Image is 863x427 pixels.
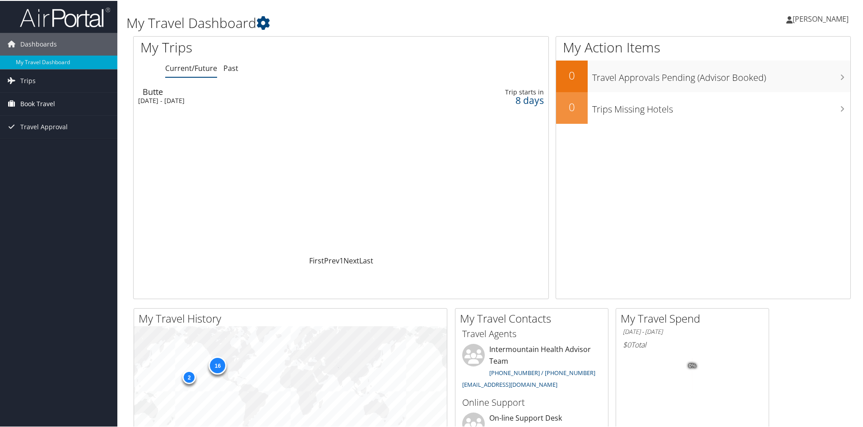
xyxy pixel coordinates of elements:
[689,362,696,368] tspan: 0%
[592,98,850,115] h3: Trips Missing Hotels
[556,37,850,56] h1: My Action Items
[138,96,395,104] div: [DATE] - [DATE]
[460,310,608,325] h2: My Travel Contacts
[165,62,217,72] a: Current/Future
[556,67,588,82] h2: 0
[20,115,68,137] span: Travel Approval
[143,87,400,95] div: Butte
[786,5,858,32] a: [PERSON_NAME]
[462,380,557,388] a: [EMAIL_ADDRESS][DOMAIN_NAME]
[139,310,447,325] h2: My Travel History
[623,339,762,349] h6: Total
[223,62,238,72] a: Past
[592,66,850,83] h3: Travel Approvals Pending (Advisor Booked)
[209,356,227,374] div: 16
[458,343,606,391] li: Intermountain Health Advisor Team
[182,370,196,383] div: 2
[451,87,544,95] div: Trip starts in
[556,60,850,91] a: 0Travel Approvals Pending (Advisor Booked)
[324,255,339,265] a: Prev
[462,395,601,408] h3: Online Support
[359,255,373,265] a: Last
[451,95,544,103] div: 8 days
[556,99,588,114] h2: 0
[140,37,369,56] h1: My Trips
[489,368,595,376] a: [PHONE_NUMBER] / [PHONE_NUMBER]
[793,13,849,23] span: [PERSON_NAME]
[20,6,110,27] img: airportal-logo.png
[126,13,614,32] h1: My Travel Dashboard
[462,327,601,339] h3: Travel Agents
[339,255,343,265] a: 1
[623,327,762,335] h6: [DATE] - [DATE]
[623,339,631,349] span: $0
[20,32,57,55] span: Dashboards
[20,92,55,114] span: Book Travel
[309,255,324,265] a: First
[20,69,36,91] span: Trips
[343,255,359,265] a: Next
[621,310,769,325] h2: My Travel Spend
[556,91,850,123] a: 0Trips Missing Hotels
